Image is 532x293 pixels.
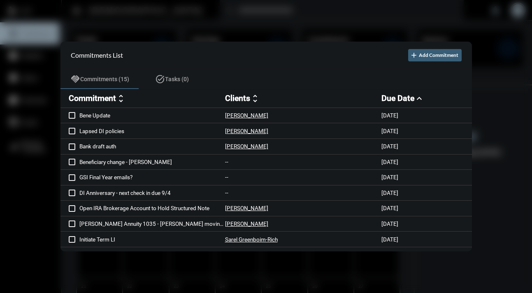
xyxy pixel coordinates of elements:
h2: Clients [225,94,250,103]
p: [PERSON_NAME] [225,112,268,119]
p: [PERSON_NAME] [225,205,268,211]
mat-icon: unfold_more [116,94,126,103]
mat-icon: unfold_more [250,94,260,103]
mat-icon: add [410,51,418,59]
p: -- [225,190,228,196]
p: Lapsed DI policies [79,128,225,134]
p: [DATE] [381,220,398,227]
p: - [268,251,270,258]
p: [PERSON_NAME] [225,128,268,134]
span: Tasks (0) [165,76,189,82]
mat-icon: expand_less [414,94,424,103]
p: Bene Update [79,112,225,119]
p: [DATE] [381,190,398,196]
p: Sarel Greenboim-Rich [225,236,278,243]
h2: Due Date [381,94,414,103]
p: [DATE] [381,205,398,211]
p: [PERSON_NAME] [225,251,268,258]
p: [DATE] [381,251,398,258]
mat-icon: task_alt [155,74,165,84]
p: GSI Final Year emails? [79,174,225,180]
p: [DATE] [381,174,398,180]
p: -- [225,174,228,180]
p: [DATE] [381,143,398,150]
h2: Commitment [69,94,116,103]
span: Commitments (15) [80,76,129,82]
p: [DATE] [381,128,398,134]
p: [DATE] [381,159,398,165]
p: [DATE] [381,236,398,243]
p: Beneficiary change - [PERSON_NAME] [79,159,225,165]
h2: Commitments List [71,51,123,59]
p: DI Anniversary - next check in due 9/4 [79,190,225,196]
p: [PERSON_NAME] Annuity 1035 - [PERSON_NAME] moving to [GEOGRAPHIC_DATA] [79,220,225,227]
button: Add Commitment [408,49,462,61]
p: Initiate Term LI [79,236,225,243]
p: Open IRA Brokerage Account to Hold Structured Note [79,205,225,211]
p: Bank draft auth [79,143,225,150]
p: [PERSON_NAME] [225,143,268,150]
p: Initiate HUB Account [79,251,225,258]
mat-icon: handshake [70,74,80,84]
p: [PERSON_NAME] [225,220,268,227]
p: -- [225,159,228,165]
p: [PERSON_NAME] [270,251,313,258]
p: [DATE] [381,112,398,119]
